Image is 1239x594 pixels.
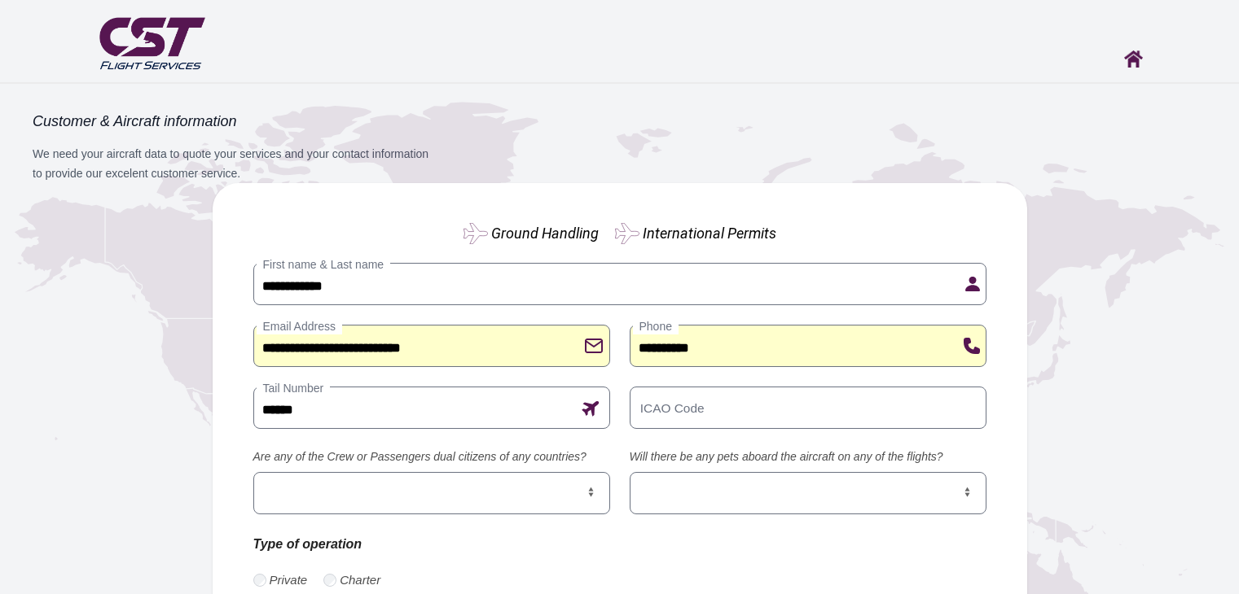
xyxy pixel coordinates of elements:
[633,399,711,417] label: ICAO Code
[257,318,342,334] label: Email Address
[253,534,610,555] p: Type of operation
[95,11,209,74] img: CST Flight Services logo
[253,448,610,465] label: Are any of the Crew or Passengers dual citizens of any countries?
[340,571,380,590] label: Charter
[633,318,679,334] label: Phone
[643,222,776,244] label: International Permits
[491,222,599,244] label: Ground Handling
[270,571,308,590] label: Private
[630,448,986,465] label: Will there be any pets aboard the aircraft on any of the flights?
[257,380,331,396] label: Tail Number
[1124,50,1143,68] img: Home
[257,256,391,273] label: First name & Last name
